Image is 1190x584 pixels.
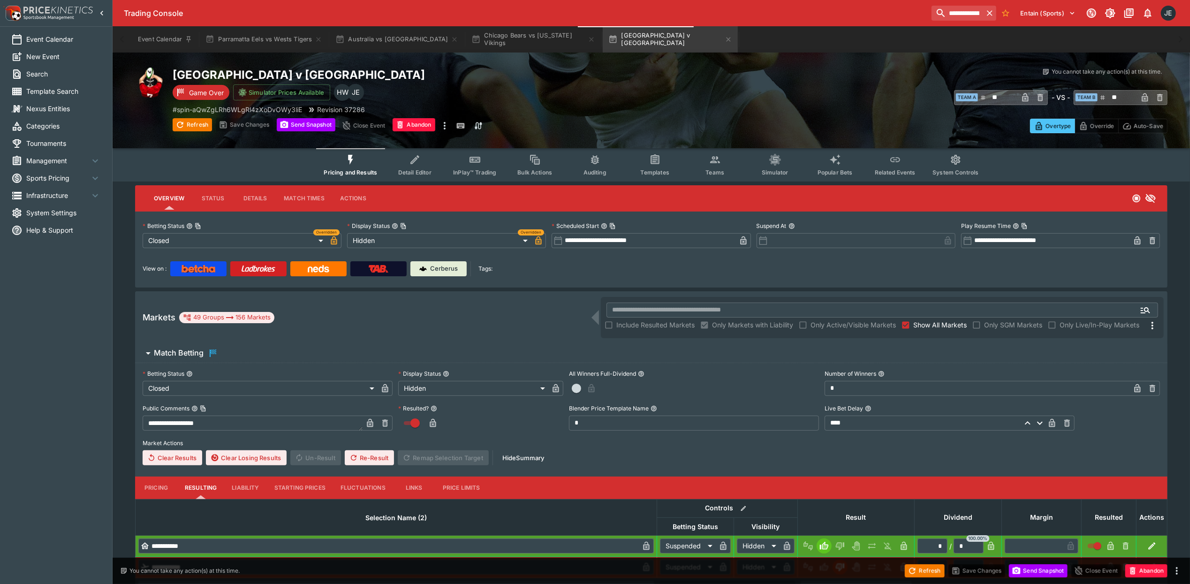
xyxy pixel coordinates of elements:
p: Overtype [1046,121,1071,131]
span: Only Active/Visible Markets [811,320,896,330]
span: Overridden [316,229,337,235]
button: Override [1075,119,1118,133]
button: Match Betting [135,344,1167,363]
span: System Controls [932,169,978,176]
button: Liability [224,477,266,499]
span: Un-Result [290,450,341,465]
p: Betting Status [143,222,184,230]
button: more [1171,565,1182,576]
p: Number of Winners [825,370,876,378]
th: Controls [657,499,798,517]
span: Detail Editor [398,169,432,176]
img: Neds [308,265,329,273]
h6: - VS - [1052,92,1070,102]
button: Documentation [1121,5,1137,22]
button: Australia vs [GEOGRAPHIC_DATA] [330,26,464,53]
div: Trading Console [124,8,928,18]
div: Event type filters [316,148,986,182]
button: Select Tenant [1015,6,1081,21]
button: Connected to PK [1083,5,1100,22]
p: Cerberus [431,264,458,273]
p: Suspend At [757,222,787,230]
p: Override [1090,121,1114,131]
span: Only Markets with Liability [712,320,793,330]
button: Re-Result [345,450,394,465]
span: Help & Support [26,225,101,235]
button: Display StatusCopy To Clipboard [392,223,398,229]
button: Void [849,538,864,554]
button: Push [864,538,879,554]
span: Visibility [742,521,790,532]
button: Blender Price Template Name [651,405,657,412]
span: Mark an event as closed and abandoned. [1125,565,1167,575]
span: Only SGM Markets [984,320,1042,330]
button: All Winners Full-Dividend [638,371,644,377]
button: Betting StatusCopy To Clipboard [186,223,193,229]
span: Search [26,69,101,79]
span: Management [26,156,90,166]
label: Tags: [478,261,493,276]
span: Pricing and Results [324,169,377,176]
button: Betting Status [186,371,193,377]
button: Number of Winners [878,371,885,377]
span: Simulator [762,169,788,176]
svg: Hidden [1145,193,1156,204]
span: Selection Name (2) [355,512,437,523]
button: Clear Results [143,450,202,465]
img: TabNZ [369,265,388,273]
span: Template Search [26,86,101,96]
span: Categories [26,121,101,131]
button: Details [234,187,276,210]
button: Copy To Clipboard [400,223,407,229]
div: Hidden [398,381,548,396]
span: Auditing [584,169,606,176]
span: Team A [956,93,978,101]
img: Cerberus [419,265,427,273]
div: James Edlin [1161,6,1176,21]
button: Copy To Clipboard [195,223,201,229]
th: Actions [1137,499,1167,535]
button: Copy To Clipboard [1021,223,1028,229]
th: Result [798,499,915,535]
p: Revision 37286 [317,105,365,114]
p: All Winners Full-Dividend [569,370,636,378]
span: Event Calendar [26,34,101,44]
span: New Event [26,52,101,61]
button: Notifications [1139,5,1156,22]
button: more [439,118,450,133]
div: Hidden [737,538,780,554]
button: Starting Prices [267,477,333,499]
span: Show All Markets [913,320,967,330]
button: Bulk edit [737,502,750,515]
h2: Copy To Clipboard [173,68,670,82]
button: Abandon [393,118,435,131]
th: Resulted [1082,499,1137,535]
div: 49 Groups 156 Markets [183,312,271,323]
p: You cannot take any action(s) at this time. [1052,68,1162,76]
span: Tournaments [26,138,101,148]
svg: More [1147,320,1158,331]
span: Mark an event as closed and abandoned. [393,120,435,129]
button: Fluctuations [333,477,393,499]
p: Public Comments [143,404,189,412]
button: Resulted? [431,405,437,412]
span: Sports Pricing [26,173,90,183]
span: 100.00% [967,535,990,542]
button: Eliminated In Play [880,538,895,554]
span: Overridden [521,229,541,235]
button: Scheduled StartCopy To Clipboard [601,223,607,229]
span: Related Events [875,169,916,176]
div: Closed [143,233,326,248]
span: Include Resulted Markets [616,320,695,330]
span: InPlay™ Trading [453,169,496,176]
button: [GEOGRAPHIC_DATA] v [GEOGRAPHIC_DATA] [603,26,738,53]
h6: Match Betting [154,348,204,358]
p: Play Resume Time [961,222,1011,230]
button: Parramatta Eels vs Wests Tigers [200,26,328,53]
span: Templates [641,169,669,176]
button: Play Resume TimeCopy To Clipboard [1013,223,1019,229]
button: Clear Losing Results [206,450,287,465]
button: Copy To Clipboard [200,405,206,412]
div: / [949,541,952,551]
span: Popular Bets [818,169,853,176]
